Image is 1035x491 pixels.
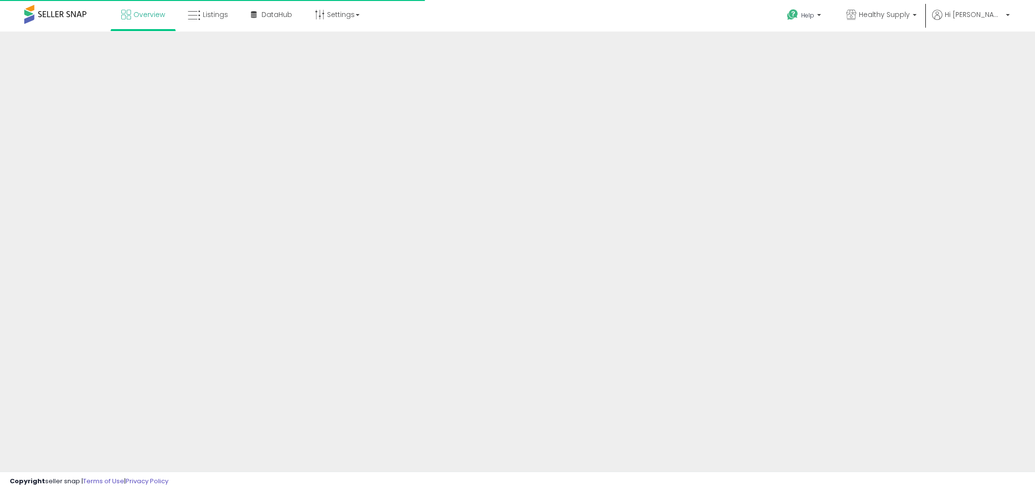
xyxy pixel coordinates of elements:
span: Help [801,11,814,19]
span: DataHub [262,10,292,19]
i: Get Help [787,9,799,21]
span: Healthy Supply [859,10,910,19]
span: Listings [203,10,228,19]
a: Hi [PERSON_NAME] [932,10,1010,32]
span: Hi [PERSON_NAME] [945,10,1003,19]
span: Overview [133,10,165,19]
a: Help [779,1,831,32]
